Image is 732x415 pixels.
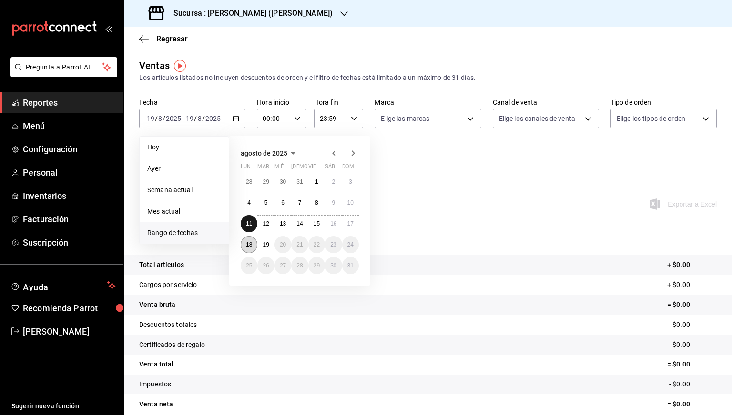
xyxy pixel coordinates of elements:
button: 19 de agosto de 2025 [257,236,274,253]
abbr: 18 de agosto de 2025 [246,241,252,248]
abbr: 2 de agosto de 2025 [332,178,335,185]
abbr: 3 de agosto de 2025 [349,178,352,185]
button: Pregunta a Parrot AI [10,57,117,77]
span: - [183,115,184,122]
button: 26 de agosto de 2025 [257,257,274,274]
button: 5 de agosto de 2025 [257,194,274,211]
abbr: 28 de julio de 2025 [246,178,252,185]
span: Ayer [147,164,221,174]
button: 13 de agosto de 2025 [274,215,291,232]
button: 9 de agosto de 2025 [325,194,342,211]
div: Los artículos listados no incluyen descuentos de orden y el filtro de fechas está limitado a un m... [139,73,717,83]
span: Rango de fechas [147,228,221,238]
p: Venta neta [139,399,173,409]
span: Elige los tipos de orden [617,114,685,123]
button: 31 de julio de 2025 [291,173,308,190]
span: Pregunta a Parrot AI [26,62,102,72]
button: 28 de julio de 2025 [241,173,257,190]
abbr: 9 de agosto de 2025 [332,199,335,206]
span: Facturación [23,213,116,226]
abbr: 4 de agosto de 2025 [247,199,251,206]
p: + $0.00 [667,260,717,270]
abbr: lunes [241,163,251,173]
button: 30 de agosto de 2025 [325,257,342,274]
abbr: 26 de agosto de 2025 [263,262,269,269]
abbr: 6 de agosto de 2025 [281,199,285,206]
abbr: sábado [325,163,335,173]
p: = $0.00 [667,300,717,310]
abbr: 13 de agosto de 2025 [280,220,286,227]
span: Configuración [23,143,116,156]
button: 14 de agosto de 2025 [291,215,308,232]
abbr: miércoles [274,163,284,173]
p: = $0.00 [667,359,717,369]
label: Fecha [139,99,245,106]
abbr: 1 de agosto de 2025 [315,178,318,185]
abbr: 10 de agosto de 2025 [347,199,354,206]
span: [PERSON_NAME] [23,325,116,338]
abbr: 7 de agosto de 2025 [298,199,302,206]
label: Marca [375,99,481,106]
button: 23 de agosto de 2025 [325,236,342,253]
button: 30 de julio de 2025 [274,173,291,190]
input: -- [158,115,163,122]
span: / [163,115,165,122]
p: - $0.00 [669,340,717,350]
p: Total artículos [139,260,184,270]
abbr: 30 de agosto de 2025 [330,262,336,269]
span: Ayuda [23,280,103,291]
button: 1 de agosto de 2025 [308,173,325,190]
abbr: martes [257,163,269,173]
label: Hora inicio [257,99,306,106]
span: Elige las marcas [381,114,429,123]
button: 25 de agosto de 2025 [241,257,257,274]
abbr: 29 de agosto de 2025 [314,262,320,269]
button: 10 de agosto de 2025 [342,194,359,211]
p: - $0.00 [669,379,717,389]
abbr: 11 de agosto de 2025 [246,220,252,227]
span: Regresar [156,34,188,43]
button: 29 de julio de 2025 [257,173,274,190]
p: Venta total [139,359,173,369]
span: / [155,115,158,122]
abbr: 29 de julio de 2025 [263,178,269,185]
span: Personal [23,166,116,179]
button: 12 de agosto de 2025 [257,215,274,232]
abbr: 22 de agosto de 2025 [314,241,320,248]
abbr: 20 de agosto de 2025 [280,241,286,248]
span: Elige los canales de venta [499,114,575,123]
abbr: 27 de agosto de 2025 [280,262,286,269]
p: Cargos por servicio [139,280,197,290]
p: = $0.00 [667,399,717,409]
span: Suscripción [23,236,116,249]
abbr: 17 de agosto de 2025 [347,220,354,227]
button: 29 de agosto de 2025 [308,257,325,274]
p: + $0.00 [667,280,717,290]
p: Descuentos totales [139,320,197,330]
button: 22 de agosto de 2025 [308,236,325,253]
button: 2 de agosto de 2025 [325,173,342,190]
input: -- [146,115,155,122]
span: Hoy [147,142,221,152]
p: Certificados de regalo [139,340,205,350]
label: Tipo de orden [610,99,717,106]
abbr: 5 de agosto de 2025 [264,199,268,206]
abbr: 25 de agosto de 2025 [246,262,252,269]
abbr: 15 de agosto de 2025 [314,220,320,227]
button: 4 de agosto de 2025 [241,194,257,211]
span: / [194,115,197,122]
button: Regresar [139,34,188,43]
abbr: 31 de julio de 2025 [296,178,303,185]
button: 3 de agosto de 2025 [342,173,359,190]
button: 8 de agosto de 2025 [308,194,325,211]
button: 27 de agosto de 2025 [274,257,291,274]
abbr: 14 de agosto de 2025 [296,220,303,227]
button: 15 de agosto de 2025 [308,215,325,232]
span: Semana actual [147,185,221,195]
abbr: jueves [291,163,347,173]
abbr: 19 de agosto de 2025 [263,241,269,248]
button: Tooltip marker [174,60,186,72]
button: 20 de agosto de 2025 [274,236,291,253]
label: Canal de venta [493,99,599,106]
abbr: 23 de agosto de 2025 [330,241,336,248]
